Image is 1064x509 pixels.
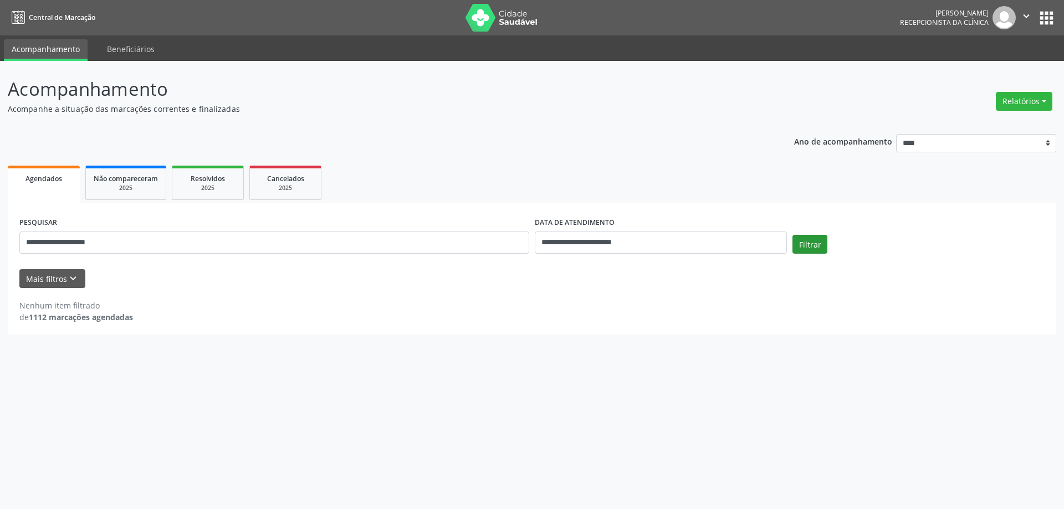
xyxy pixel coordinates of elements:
[19,300,133,311] div: Nenhum item filtrado
[792,235,827,254] button: Filtrar
[267,174,304,183] span: Cancelados
[94,174,158,183] span: Não compareceram
[67,273,79,285] i: keyboard_arrow_down
[535,214,615,232] label: DATA DE ATENDIMENTO
[180,184,236,192] div: 2025
[900,8,989,18] div: [PERSON_NAME]
[99,39,162,59] a: Beneficiários
[19,311,133,323] div: de
[94,184,158,192] div: 2025
[191,174,225,183] span: Resolvidos
[1016,6,1037,29] button: 
[4,39,88,61] a: Acompanhamento
[8,8,95,27] a: Central de Marcação
[1037,8,1056,28] button: apps
[258,184,313,192] div: 2025
[25,174,62,183] span: Agendados
[19,269,85,289] button: Mais filtroskeyboard_arrow_down
[8,103,741,115] p: Acompanhe a situação das marcações correntes e finalizadas
[993,6,1016,29] img: img
[794,134,892,148] p: Ano de acompanhamento
[900,18,989,27] span: Recepcionista da clínica
[1020,10,1032,22] i: 
[996,92,1052,111] button: Relatórios
[8,75,741,103] p: Acompanhamento
[19,214,57,232] label: PESQUISAR
[29,312,133,322] strong: 1112 marcações agendadas
[29,13,95,22] span: Central de Marcação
